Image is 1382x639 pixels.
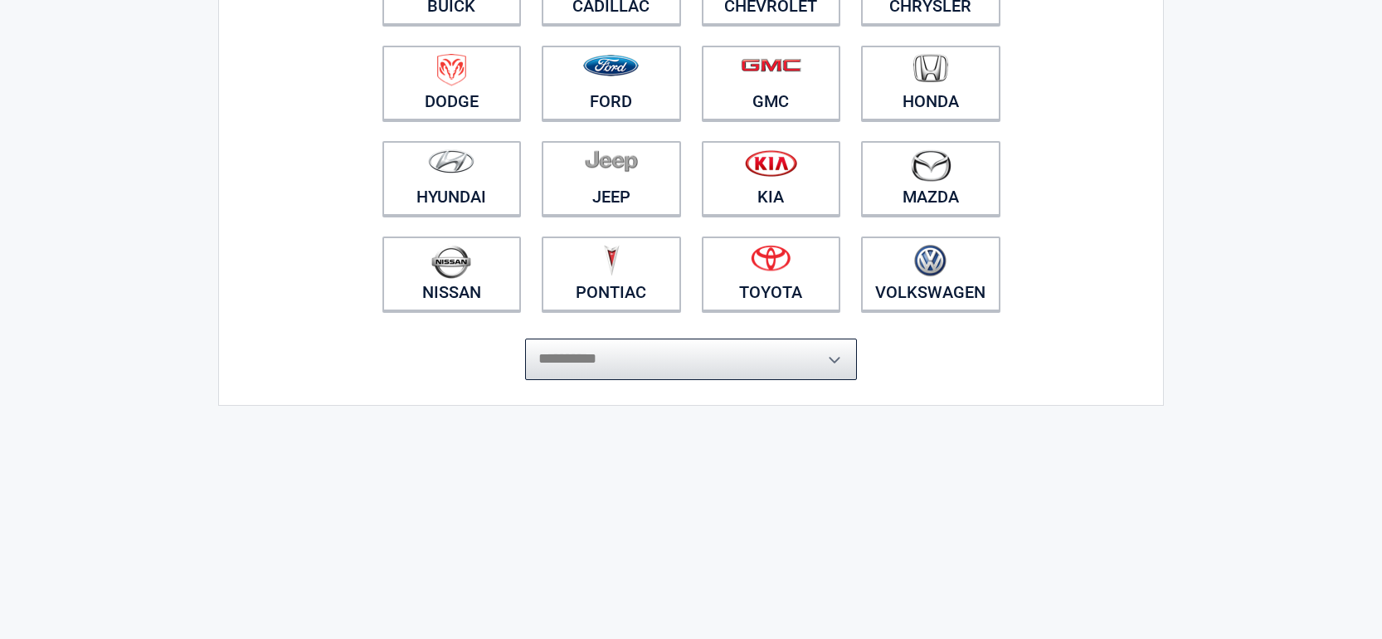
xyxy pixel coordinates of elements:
a: Hyundai [382,141,522,216]
a: Jeep [542,141,681,216]
img: hyundai [428,149,474,173]
img: ford [583,55,639,76]
a: Honda [861,46,1000,120]
a: Toyota [702,237,841,311]
img: gmc [741,58,801,72]
a: Dodge [382,46,522,120]
img: pontiac [603,245,620,276]
a: Mazda [861,141,1000,216]
img: nissan [431,245,471,279]
img: toyota [751,245,791,271]
img: mazda [910,149,951,182]
a: Pontiac [542,237,681,311]
a: Nissan [382,237,522,311]
a: Ford [542,46,681,120]
a: GMC [702,46,841,120]
img: kia [745,149,797,177]
a: Kia [702,141,841,216]
img: honda [913,54,948,83]
img: volkswagen [914,245,946,277]
img: jeep [585,149,638,173]
a: Volkswagen [861,237,1000,311]
img: dodge [437,54,466,86]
